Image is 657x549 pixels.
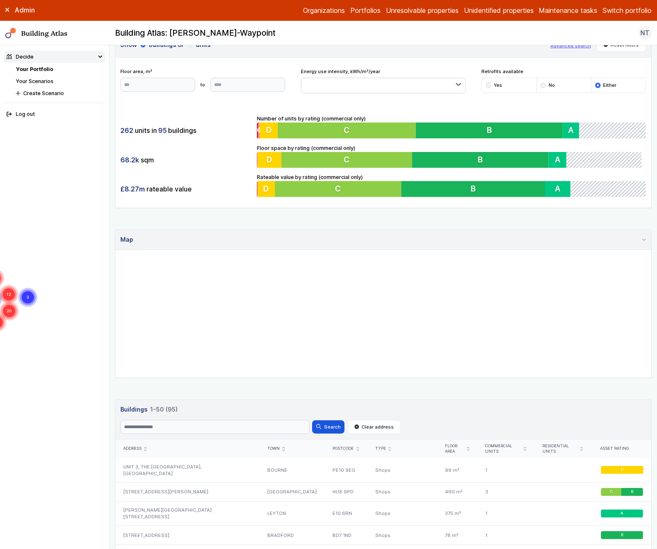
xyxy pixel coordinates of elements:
button: NT [638,26,652,39]
span: D [620,468,623,473]
div: 99 m² [437,458,477,482]
div: BOURNE [259,458,325,482]
div: Type [375,446,429,451]
h2: Building Atlas: [PERSON_NAME]-Waypoint [115,28,276,39]
span: C [335,184,341,194]
div: Shops [367,526,437,545]
img: main-0bbd2752.svg [5,28,16,39]
div: 375 m² [437,501,477,526]
div: 78 m² [437,526,477,545]
button: C [282,152,414,168]
span: NT [640,28,650,38]
button: Search [312,420,344,434]
div: Floor space by rating (commercial only) [257,144,646,168]
button: A [563,123,579,138]
span: C [344,125,350,135]
a: Your Portfolio [16,66,53,72]
button: C [275,181,401,197]
button: A [552,152,569,168]
form: to [120,78,285,92]
div: E10 6RN [325,501,367,526]
summary: Decide [4,51,105,63]
div: [GEOGRAPHIC_DATA] [259,482,325,501]
span: B [471,184,476,194]
div: 460 m² [437,482,477,501]
div: PE10 9EG [325,458,367,482]
span: B [631,489,633,495]
span: E [259,125,263,135]
span: A [620,511,623,516]
summary: Map [115,230,652,250]
button: E [259,123,260,138]
span: D [267,154,273,164]
button: B [416,123,563,138]
div: BD7 1ND [325,526,367,545]
div: Commercial units [485,444,526,454]
div: rateable value [120,181,252,197]
div: BRADFORD [259,526,325,545]
button: D [258,181,275,197]
span: 68.2k [120,155,139,164]
button: G [257,123,259,138]
span: Retrofits available [481,68,646,75]
div: Shops [367,482,437,501]
a: Organizations [303,5,345,15]
div: 1 [477,526,534,545]
div: 3 [477,482,534,501]
button: C [278,123,416,138]
div: Decide [7,53,34,61]
button: Log out [4,108,105,120]
span: B [621,532,623,538]
a: Portfolios [350,5,381,15]
div: sqm [120,152,252,168]
div: Asset rating [600,446,643,451]
div: units in buildings [120,123,252,138]
a: Your Scenarios [16,78,54,84]
span: 1-50 (95) [150,405,178,414]
div: 1 [477,501,534,526]
div: Shops [367,458,437,482]
span: A [568,125,574,135]
a: [STREET_ADDRESS][PERSON_NAME][GEOGRAPHIC_DATA]HU8 9PDShops460 m²3CB [115,482,652,501]
div: [STREET_ADDRESS] [115,526,259,545]
span: 95 [158,126,167,135]
button: A [545,181,570,197]
a: [STREET_ADDRESS]BRADFORDBD7 1NDShops78 m²1B [115,526,652,545]
button: B [401,181,545,197]
button: Switch portfolio [603,5,652,15]
a: UNIT 3, THE [GEOGRAPHIC_DATA], [GEOGRAPHIC_DATA]BOURNEPE10 9EGShops99 m²1D [115,458,652,482]
button: Create Scenario [13,87,105,99]
div: Rateable value by rating (commercial only) [257,173,646,197]
h3: Buildings [120,405,646,414]
div: Shops [367,501,437,526]
div: Number of units by rating (commercial only) [257,115,646,139]
button: D [260,123,278,138]
span: C [345,154,351,164]
div: LEYTON [259,501,325,526]
a: Unresolvable properties [386,5,459,15]
span: A [555,184,561,194]
div: Address [123,446,252,451]
span: D [264,184,269,194]
div: [STREET_ADDRESS][PERSON_NAME] [115,482,259,501]
div: Floor area, m² [120,68,285,91]
span: B [487,125,492,135]
div: UNIT 3, THE [GEOGRAPHIC_DATA], [GEOGRAPHIC_DATA] [115,458,259,482]
span: £8.27m [120,184,145,194]
button: Advanced search [550,42,591,49]
span: B [480,154,485,164]
span: 262 [120,126,133,135]
div: HU8 9PD [325,482,367,501]
div: Postcode [332,446,359,451]
span: D [266,125,272,135]
span: A [558,154,563,164]
a: [PERSON_NAME][GEOGRAPHIC_DATA][STREET_ADDRESS]LEYTONE10 6RNShops375 m²1A [115,501,652,526]
a: Unidentified properties [464,5,534,15]
button: B [414,152,552,168]
a: Maintenance tasks [539,5,597,15]
span: G [257,125,263,135]
div: 1 [477,458,534,482]
span: C [610,489,613,495]
span: G [257,184,263,194]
